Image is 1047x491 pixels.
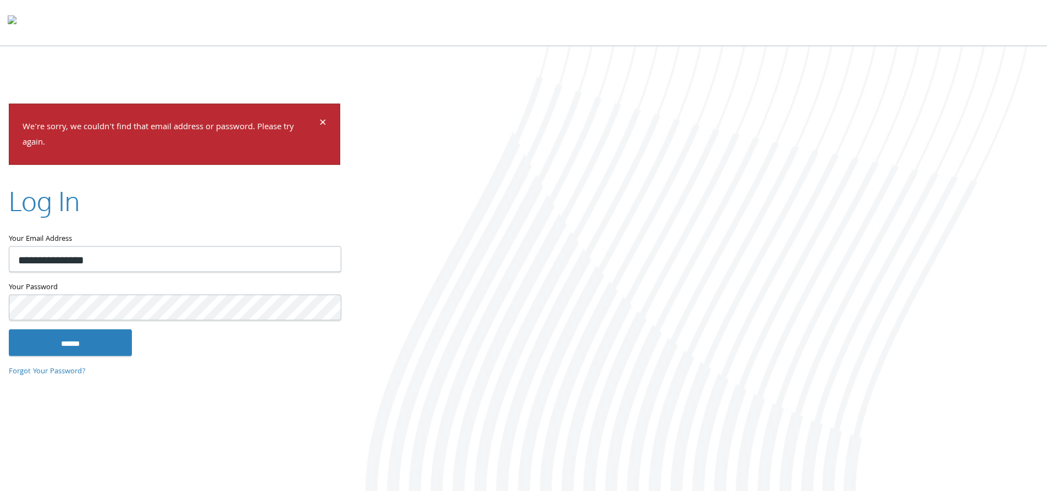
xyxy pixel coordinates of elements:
[9,281,340,295] label: Your Password
[9,183,80,219] h2: Log In
[319,117,326,130] button: Dismiss alert
[319,113,326,134] span: ×
[9,365,86,377] a: Forgot Your Password?
[23,119,318,151] p: We're sorry, we couldn't find that email address or password. Please try again.
[8,12,16,34] img: todyl-logo-dark.svg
